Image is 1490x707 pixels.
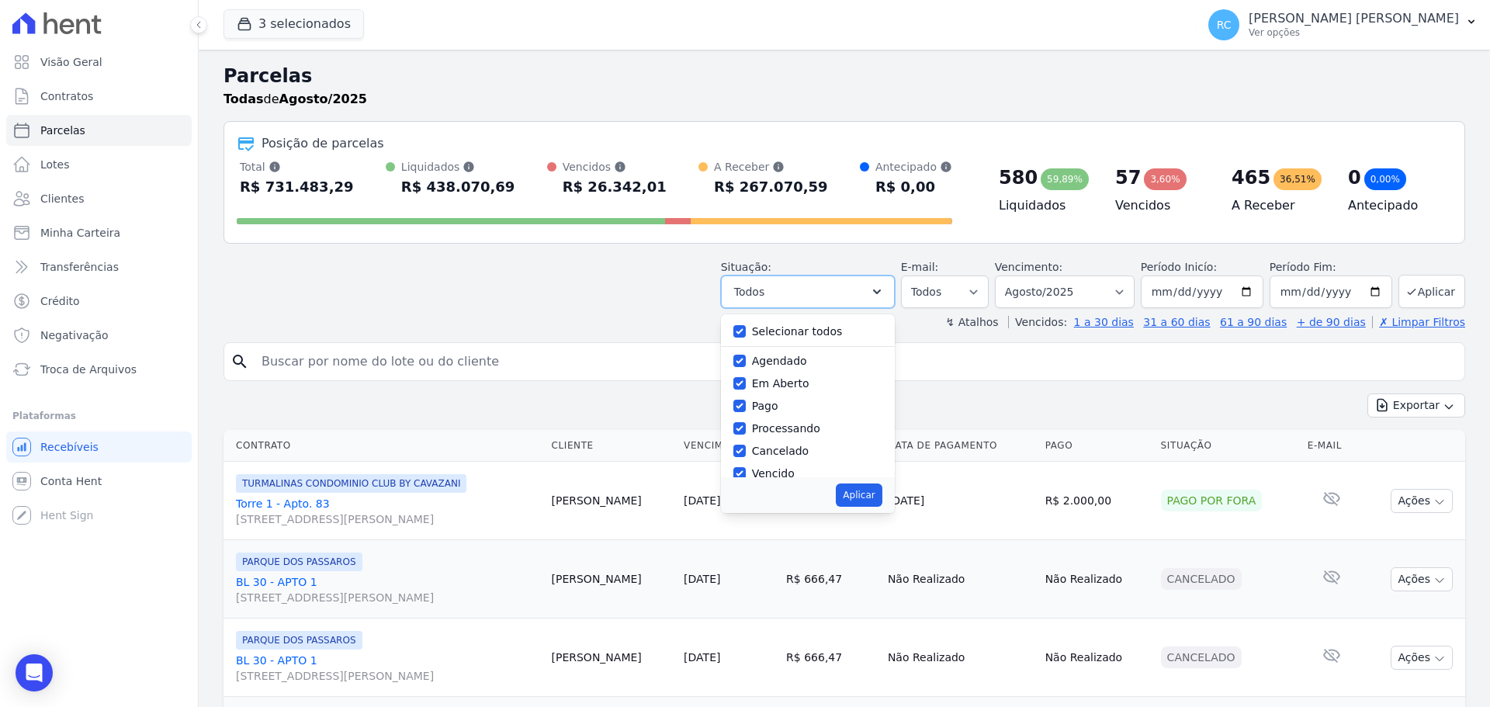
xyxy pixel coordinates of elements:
a: Clientes [6,183,192,214]
label: Período Fim: [1270,259,1392,276]
p: de [223,90,367,109]
div: Vencidos [563,159,667,175]
strong: Todas [223,92,264,106]
div: 580 [999,165,1038,190]
a: 31 a 60 dias [1143,316,1210,328]
th: Contrato [223,430,546,462]
td: [PERSON_NAME] [546,540,678,619]
td: R$ 666,47 [780,540,882,619]
a: Transferências [6,251,192,282]
label: Cancelado [752,445,809,457]
div: 3,60% [1144,168,1186,190]
a: Minha Carteira [6,217,192,248]
div: Cancelado [1161,646,1242,668]
label: Selecionar todos [752,325,843,338]
input: Buscar por nome do lote ou do cliente [252,346,1458,377]
a: BL 30 - APTO 1[STREET_ADDRESS][PERSON_NAME] [236,653,539,684]
div: A Receber [714,159,828,175]
div: 59,89% [1041,168,1089,190]
td: [DATE] [882,462,1039,540]
div: R$ 731.483,29 [240,175,354,199]
div: Total [240,159,354,175]
div: 0 [1348,165,1361,190]
div: Open Intercom Messenger [16,654,53,691]
span: [STREET_ADDRESS][PERSON_NAME] [236,668,539,684]
p: Ver opções [1249,26,1459,39]
td: [PERSON_NAME] [546,619,678,697]
span: Visão Geral [40,54,102,70]
label: Em Aberto [752,377,809,390]
td: [PERSON_NAME] [546,462,678,540]
span: Troca de Arquivos [40,362,137,377]
label: Situação: [721,261,771,273]
a: 61 a 90 dias [1220,316,1287,328]
label: Agendado [752,355,807,367]
span: Contratos [40,88,93,104]
span: Parcelas [40,123,85,138]
i: search [230,352,249,371]
a: BL 30 - APTO 1[STREET_ADDRESS][PERSON_NAME] [236,574,539,605]
label: Pago [752,400,778,412]
td: Não Realizado [882,619,1039,697]
a: 1 a 30 dias [1074,316,1134,328]
th: Vencimento [677,430,780,462]
span: Clientes [40,191,84,206]
span: Conta Hent [40,473,102,489]
a: Lotes [6,149,192,180]
span: [STREET_ADDRESS][PERSON_NAME] [236,590,539,605]
td: Não Realizado [1039,619,1155,697]
h4: Vencidos [1115,196,1207,215]
span: TURMALINAS CONDOMINIO CLUB BY CAVAZANI [236,474,466,493]
a: [DATE] [684,494,720,507]
span: PARQUE DOS PASSAROS [236,631,362,650]
div: R$ 438.070,69 [401,175,515,199]
div: Liquidados [401,159,515,175]
th: Pago [1039,430,1155,462]
h4: Liquidados [999,196,1090,215]
a: Torre 1 - Apto. 83[STREET_ADDRESS][PERSON_NAME] [236,496,539,527]
h4: A Receber [1232,196,1323,215]
label: ↯ Atalhos [945,316,998,328]
a: Recebíveis [6,431,192,463]
td: R$ 2.000,00 [1039,462,1155,540]
h4: Antecipado [1348,196,1440,215]
p: [PERSON_NAME] [PERSON_NAME] [1249,11,1459,26]
a: ✗ Limpar Filtros [1372,316,1465,328]
th: E-mail [1301,430,1362,462]
label: Processando [752,422,820,435]
span: Lotes [40,157,70,172]
div: Antecipado [875,159,952,175]
div: Plataformas [12,407,185,425]
div: R$ 26.342,01 [563,175,667,199]
a: Conta Hent [6,466,192,497]
div: 465 [1232,165,1270,190]
div: 57 [1115,165,1141,190]
div: R$ 267.070,59 [714,175,828,199]
button: Aplicar [1398,275,1465,308]
a: [DATE] [684,651,720,664]
a: + de 90 dias [1297,316,1366,328]
span: Crédito [40,293,80,309]
span: [STREET_ADDRESS][PERSON_NAME] [236,511,539,527]
th: Data de Pagamento [882,430,1039,462]
label: Vencimento: [995,261,1062,273]
span: PARQUE DOS PASSAROS [236,553,362,571]
div: 0,00% [1364,168,1406,190]
label: E-mail: [901,261,939,273]
h2: Parcelas [223,62,1465,90]
td: Não Realizado [1039,540,1155,619]
button: Exportar [1367,393,1465,418]
div: Pago por fora [1161,490,1263,511]
button: Ações [1391,489,1453,513]
td: R$ 666,47 [780,619,882,697]
div: 36,51% [1273,168,1322,190]
span: Minha Carteira [40,225,120,241]
div: R$ 0,00 [875,175,952,199]
div: Posição de parcelas [262,134,384,153]
a: Parcelas [6,115,192,146]
button: Ações [1391,646,1453,670]
label: Período Inicío: [1141,261,1217,273]
button: Ações [1391,567,1453,591]
span: RC [1217,19,1232,30]
span: Recebíveis [40,439,99,455]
